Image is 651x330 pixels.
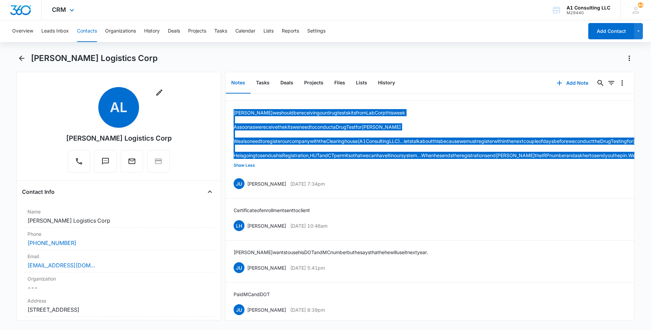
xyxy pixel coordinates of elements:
[234,220,244,231] span: LH
[606,78,617,88] button: Filters
[22,188,55,196] h4: Contact Info
[550,75,595,91] button: Add Note
[263,20,274,42] button: Lists
[144,20,160,42] button: History
[282,20,299,42] button: Reports
[247,222,286,229] p: [PERSON_NAME]
[247,306,286,313] p: [PERSON_NAME]
[22,250,215,272] div: Email[EMAIL_ADDRESS][DOMAIN_NAME]
[66,133,172,143] div: [PERSON_NAME] Logistics Corp
[234,178,244,189] span: JU
[290,222,328,229] p: [DATE] 10:46am
[12,20,33,42] button: Overview
[299,73,329,94] button: Projects
[373,73,400,94] button: History
[27,230,210,238] label: Phone
[77,20,97,42] button: Contacts
[624,53,635,64] button: Actions
[22,294,215,317] div: Address[STREET_ADDRESS]
[27,239,76,247] a: [PHONE_NUMBER]
[247,264,286,271] p: [PERSON_NAME]
[234,304,244,315] span: JU
[234,159,255,172] button: Show Less
[234,249,428,256] p: [PERSON_NAME] wants to use his DOT and MC number but he says that he he will use it next year.
[235,20,255,42] button: Calendar
[27,306,210,314] dd: [STREET_ADDRESS]
[247,180,286,187] p: [PERSON_NAME]
[329,73,351,94] button: Files
[234,207,310,214] p: Certificate of enrollment sent to client
[94,161,117,166] a: Text
[168,20,180,42] button: Deals
[638,2,643,8] div: notifications count
[214,20,227,42] button: Tasks
[52,6,66,13] span: CRM
[290,180,325,187] p: [DATE] 7:34pm
[94,150,117,172] button: Text
[617,78,628,88] button: Overflow Menu
[68,150,90,172] button: Call
[27,284,210,292] dd: ---
[595,78,606,88] button: Search...
[31,53,158,63] h1: [PERSON_NAME] Logistics Corp
[27,208,210,215] label: Name
[22,205,215,228] div: Name[PERSON_NAME] Logistics Corp
[588,23,634,39] button: Add Contact
[638,2,643,8] span: 44
[275,73,299,94] button: Deals
[290,264,325,271] p: [DATE] 5:41pm
[290,306,325,313] p: [DATE] 8:39pm
[226,73,251,94] button: Notes
[27,216,210,225] dd: [PERSON_NAME] Logistics Corp
[27,297,210,304] label: Address
[16,53,27,64] button: Back
[98,87,139,128] span: AL
[105,20,136,42] button: Organizations
[204,186,215,197] button: Close
[567,11,610,15] div: account id
[27,275,210,282] label: Organization
[121,150,143,172] button: Email
[22,272,215,294] div: Organization---
[22,228,215,250] div: Phone[PHONE_NUMBER]
[41,20,69,42] button: Leads Inbox
[307,20,325,42] button: Settings
[121,161,143,166] a: Email
[251,73,275,94] button: Tasks
[234,262,244,273] span: JU
[68,161,90,166] a: Call
[234,291,270,298] p: Paid MC and DOT
[188,20,206,42] button: Projects
[27,253,210,260] label: Email
[27,261,95,269] a: [EMAIL_ADDRESS][DOMAIN_NAME]
[567,5,610,11] div: account name
[351,73,373,94] button: Lists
